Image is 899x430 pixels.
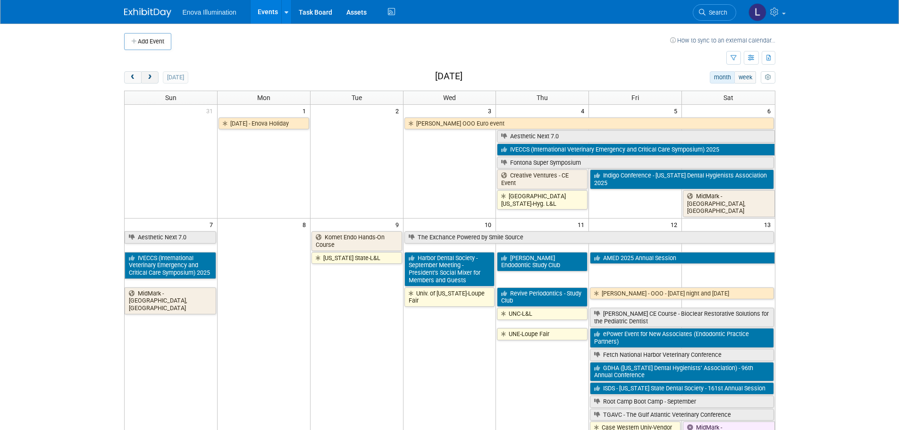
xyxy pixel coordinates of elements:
span: Tue [352,94,362,101]
button: next [141,71,159,84]
a: Root Camp Boot Camp - September [590,396,773,408]
a: Fetch National Harbor Veterinary Conference [590,349,773,361]
span: Sun [165,94,176,101]
span: Thu [537,94,548,101]
img: ExhibitDay [124,8,171,17]
a: [PERSON_NAME] OOO Euro event [404,118,774,130]
a: Aesthetic Next 7.0 [125,231,216,244]
img: Lucas Mlinarcik [748,3,766,21]
span: Search [706,9,727,16]
span: 3 [487,105,496,117]
span: 2 [395,105,403,117]
span: 11 [577,219,588,230]
a: Revive Periodontics - Study Club [497,287,588,307]
a: Creative Ventures - CE Event [497,169,588,189]
span: 6 [766,105,775,117]
a: Univ. of [US_STATE]-Loupe Fair [404,287,495,307]
span: Sat [723,94,733,101]
button: week [734,71,756,84]
a: AMED 2025 Annual Session [590,252,774,264]
button: prev [124,71,142,84]
button: Add Event [124,33,171,50]
span: Fri [631,94,639,101]
h2: [DATE] [435,71,462,82]
a: TGAVC - The Gulf Atlantic Veterinary Conference [590,409,773,421]
span: 12 [670,219,681,230]
a: Search [693,4,736,21]
a: [US_STATE] State-L&L [311,252,402,264]
span: Mon [257,94,270,101]
span: Enova Illumination [183,8,236,16]
span: 5 [673,105,681,117]
span: 8 [302,219,310,230]
a: How to sync to an external calendar... [670,37,775,44]
a: GDHA ([US_STATE] Dental Hygienists’ Association) - 96th Annual Conference [590,362,773,381]
span: 9 [395,219,403,230]
a: IVECCS (International Veterinary Emergency and Critical Care Symposium) 2025 [497,143,774,156]
a: Indigo Conference - [US_STATE] Dental Hygienists Association 2025 [590,169,773,189]
span: Wed [443,94,456,101]
span: 31 [205,105,217,117]
i: Personalize Calendar [765,75,771,81]
a: [PERSON_NAME] CE Course - Bioclear Restorative Solutions for the Pediatric Dentist [590,308,773,327]
a: IVECCS (International Veterinary Emergency and Critical Care Symposium) 2025 [125,252,216,279]
a: Komet Endo Hands-On Course [311,231,402,251]
span: 1 [302,105,310,117]
a: MidMark - [GEOGRAPHIC_DATA], [GEOGRAPHIC_DATA] [683,190,774,217]
span: 4 [580,105,588,117]
a: [PERSON_NAME] Endodontic Study Club [497,252,588,271]
a: Aesthetic Next 7.0 [497,130,774,143]
a: ePower Event for New Associates (Endodontic Practice Partners) [590,328,773,347]
span: 13 [763,219,775,230]
a: [DATE] - Enova Holiday [218,118,309,130]
a: [PERSON_NAME] - OOO - [DATE] night and [DATE] [590,287,773,300]
button: [DATE] [163,71,188,84]
a: UNE-Loupe Fair [497,328,588,340]
span: 10 [484,219,496,230]
a: [GEOGRAPHIC_DATA][US_STATE]-Hyg. L&L [497,190,588,210]
a: ISDS - [US_STATE] State Dental Society - 161st Annual Session [590,382,773,395]
span: 7 [209,219,217,230]
a: MidMark - [GEOGRAPHIC_DATA], [GEOGRAPHIC_DATA] [125,287,216,314]
button: myCustomButton [761,71,775,84]
a: Fontona Super Symposium [497,157,773,169]
a: Harbor Dental Society - September Meeting - President’s Social Mixer for Members and Guests [404,252,495,287]
a: The Exchance Powered by Smile Source [404,231,774,244]
button: month [710,71,735,84]
a: UNC-L&L [497,308,588,320]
